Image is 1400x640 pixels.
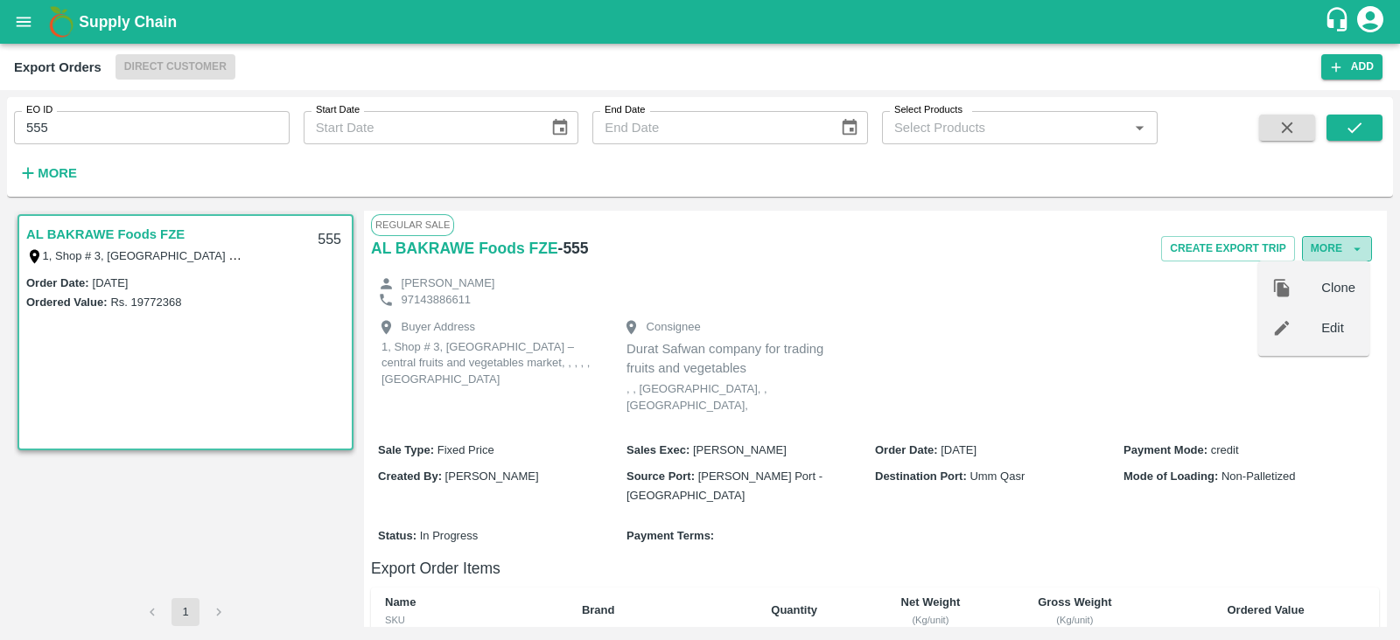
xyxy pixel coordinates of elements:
div: Export Orders [14,56,101,79]
b: Created By : [378,470,442,483]
b: Quantity [771,603,817,616]
p: Durat Safwan company for trading fruits and vegetables [626,339,836,379]
strong: More [38,166,77,180]
button: open drawer [3,2,44,42]
div: Edit [1258,309,1369,349]
h6: Export Order Items [371,556,1379,581]
a: Supply Chain [79,10,1324,34]
label: Order Date : [26,276,89,289]
b: Net Weight [901,595,961,609]
p: Consignee [647,319,701,336]
button: page 1 [171,598,199,626]
b: Payment Mode : [1123,443,1207,456]
label: 1, Shop # 3, [GEOGRAPHIC_DATA] – central fruits and vegetables market, , , , , [GEOGRAPHIC_DATA] [43,248,569,262]
p: [PERSON_NAME] [402,275,495,292]
span: credit [1211,443,1239,456]
a: AL BAKRAWE Foods FZE [371,236,558,261]
button: Choose date [543,111,577,144]
b: Name [385,595,416,609]
a: AL BAKRAWE Foods FZE [26,223,185,246]
div: (Kg/unit) [1011,612,1139,628]
span: [DATE] [941,443,976,456]
span: In Progress [420,529,478,542]
b: Order Date : [875,443,938,456]
label: [DATE] [93,276,129,289]
b: Sale Type : [378,443,434,456]
input: Start Date [304,111,536,144]
span: Umm Qasr [969,470,1025,483]
b: Mode of Loading : [1123,470,1218,483]
div: (Kg/unit) [878,612,983,628]
button: Choose date [833,111,866,144]
span: Edit [1321,319,1355,338]
label: EO ID [26,103,52,117]
span: Regular Sale [371,214,454,235]
b: Source Port : [626,470,695,483]
label: Ordered Value: [26,296,107,309]
button: Open [1128,116,1151,139]
span: [PERSON_NAME] [693,443,787,456]
b: Gross Weight [1038,595,1111,609]
b: Supply Chain [79,13,177,31]
div: 555 [307,219,352,261]
input: End Date [592,111,825,144]
div: account of current user [1354,3,1386,40]
p: 1, Shop # 3, [GEOGRAPHIC_DATA] – central fruits and vegetables market, , , , , [GEOGRAPHIC_DATA] [381,339,591,388]
img: logo [44,4,79,39]
label: Select Products [894,103,962,117]
label: Rs. 19772368 [110,296,181,309]
b: Ordered Value [1228,603,1305,616]
input: Select Products [887,116,1123,139]
button: Add [1321,54,1382,80]
span: Non-Palletized [1221,470,1296,483]
div: Clone [1258,268,1369,308]
input: Enter EO ID [14,111,290,144]
span: Clone [1321,278,1355,297]
span: [PERSON_NAME] [445,470,539,483]
span: Fixed Price [437,443,494,456]
b: Destination Port : [875,470,967,483]
nav: pagination navigation [136,598,235,626]
button: More [1302,236,1372,261]
b: Sales Exec : [626,443,689,456]
b: Payment Terms : [626,529,714,542]
p: 97143886611 [402,292,472,309]
p: Buyer Address [402,319,476,336]
p: , , [GEOGRAPHIC_DATA], , [GEOGRAPHIC_DATA], [626,381,836,414]
label: Start Date [316,103,360,117]
button: More [14,158,81,188]
span: [PERSON_NAME] Port - [GEOGRAPHIC_DATA] [626,470,822,502]
div: customer-support [1324,6,1354,38]
button: Create Export Trip [1161,236,1294,261]
b: Brand [582,603,615,616]
div: SKU [385,612,554,628]
label: End Date [605,103,645,117]
h6: - 555 [558,236,589,261]
b: Status : [378,529,416,542]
